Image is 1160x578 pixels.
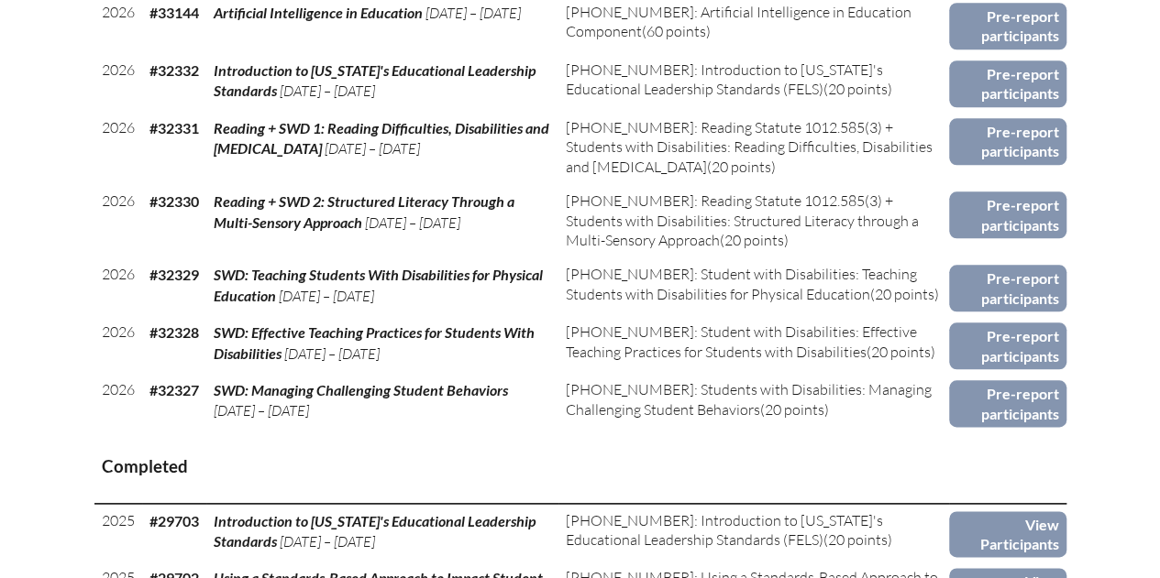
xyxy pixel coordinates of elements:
td: (20 points) [558,257,949,315]
td: 2026 [94,315,142,373]
a: Pre-report participants [949,60,1066,107]
a: Pre-report participants [949,3,1066,49]
span: [PHONE_NUMBER]: Reading Statute 1012.585(3) + Students with Disabilities: Structured Literacy thr... [566,191,919,249]
td: 2026 [94,111,142,184]
a: Pre-report participants [949,191,1066,238]
a: Pre-report participants [949,322,1066,369]
b: #32331 [149,119,199,136]
span: Reading + SWD 1: Reading Difficulties, Disabilities and [MEDICAL_DATA] [214,119,549,157]
b: #32327 [149,381,199,398]
span: [PHONE_NUMBER]: Student with Disabilities: Teaching Students with Disabilities for Physical Educa... [566,265,917,302]
b: #32328 [149,323,199,341]
span: [DATE] – [DATE] [279,287,374,305]
b: #33144 [149,4,199,21]
span: SWD: Managing Challenging Student Behaviors [214,381,508,398]
b: #32332 [149,61,199,79]
h3: Completed [102,455,1059,478]
a: Pre-report participants [949,118,1066,165]
span: [DATE] – [DATE] [214,401,309,420]
span: [DATE] – [DATE] [425,4,521,22]
a: Pre-report participants [949,380,1066,427]
span: [DATE] – [DATE] [280,532,375,551]
td: (20 points) [558,503,949,561]
span: [DATE] – [DATE] [325,139,420,158]
span: Introduction to [US_STATE]'s Educational Leadership Standards [214,512,536,550]
td: 2026 [94,257,142,315]
span: [PHONE_NUMBER]: Students with Disabilities: Managing Challenging Student Behaviors [566,380,932,418]
a: Pre-report participants [949,265,1066,311]
span: [PHONE_NUMBER]: Introduction to [US_STATE]'s Educational Leadership Standards (FELS) [566,60,883,98]
span: [PHONE_NUMBER]: Reading Statute 1012.585(3) + Students with Disabilities: Reading Difficulties, D... [566,118,933,176]
span: SWD: Teaching Students With Disabilities for Physical Education [214,266,543,303]
td: 2026 [94,53,142,111]
span: [PHONE_NUMBER]: Artificial Intelligence in Education Component [566,3,911,40]
b: #32330 [149,192,199,210]
td: 2026 [94,184,142,257]
td: (20 points) [558,315,949,373]
td: (20 points) [558,373,949,431]
span: [DATE] – [DATE] [280,82,375,100]
td: (20 points) [558,184,949,257]
b: #32329 [149,266,199,283]
span: Introduction to [US_STATE]'s Educational Leadership Standards [214,61,536,99]
span: [DATE] – [DATE] [365,213,460,232]
span: Reading + SWD 2: Structured Literacy Through a Multi-Sensory Approach [214,192,514,230]
span: [PHONE_NUMBER]: Introduction to [US_STATE]'s Educational Leadership Standards (FELS) [566,511,883,549]
a: View Participants [949,511,1066,558]
span: SWD: Effective Teaching Practices for Students With Disabilities [214,323,535,361]
b: #29703 [149,512,199,529]
span: [DATE] – [DATE] [284,344,380,363]
td: 2026 [94,373,142,431]
td: 2025 [94,503,142,561]
span: [PHONE_NUMBER]: Student with Disabilities: Effective Teaching Practices for Students with Disabil... [566,322,917,360]
td: (20 points) [558,53,949,111]
td: (20 points) [558,111,949,184]
span: Artificial Intelligence in Education [214,4,423,21]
